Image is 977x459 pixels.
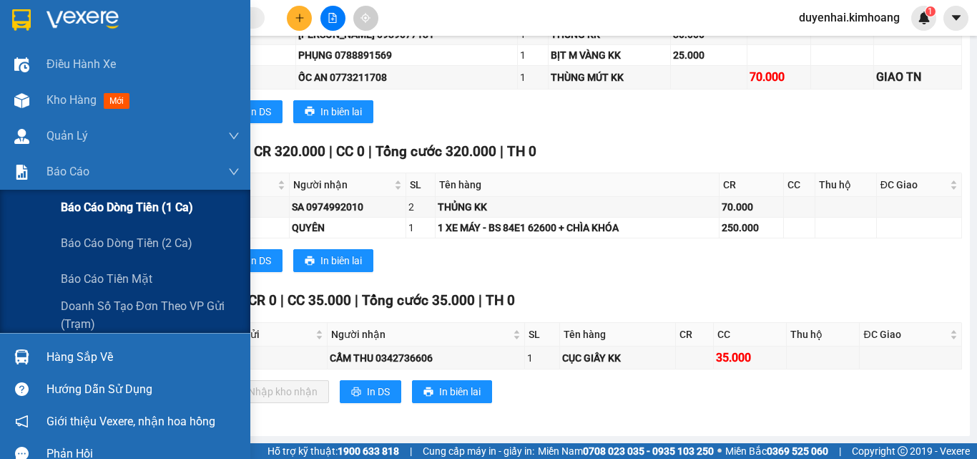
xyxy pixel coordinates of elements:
div: BỊT M VÀNG KK [551,47,669,63]
span: Báo cáo dòng tiền (1 ca) [61,198,193,216]
img: solution-icon [14,165,29,180]
div: 35.000 [716,349,784,367]
span: In biên lai [439,384,481,400]
span: Miền Nam [538,443,714,459]
span: copyright [898,446,908,456]
span: In DS [248,253,271,269]
div: THỦNG KK [438,199,717,215]
button: printerIn DS [221,249,283,272]
th: Thu hộ [787,323,860,347]
div: 25.000 [673,47,745,63]
button: printerIn DS [340,380,401,403]
div: 1 [520,47,546,63]
th: SL [525,323,560,347]
span: Báo cáo dòng tiền (2 ca) [61,234,192,252]
img: warehouse-icon [14,93,29,108]
span: VP [PERSON_NAME] ([GEOGRAPHIC_DATA]) [6,48,144,75]
div: THÙNG MÚT KK [551,69,669,85]
th: CR [720,173,784,197]
button: aim [353,6,378,31]
span: Tổng cước 35.000 [362,292,475,309]
span: Miền Bắc [725,443,828,459]
button: plus [287,6,312,31]
th: CR [676,323,714,347]
button: printerIn biên lai [293,249,373,272]
div: 70.000 [722,199,781,215]
span: mới [104,93,129,109]
strong: 1900 633 818 [338,445,399,457]
span: question-circle [15,382,29,396]
span: aim [360,13,370,23]
div: 2 [408,199,433,215]
span: notification [15,415,29,428]
div: ỐC AN 0773211708 [298,69,515,85]
div: PHỤNG 0788891569 [298,47,515,63]
div: 1 XE MÁY - BS 84E1 62600 + CHÌA KHÓA [438,220,717,236]
img: warehouse-icon [14,129,29,144]
strong: BIÊN NHẬN GỬI HÀNG [48,8,166,21]
span: CR 320.000 [254,143,325,160]
button: file-add [320,6,345,31]
div: CỤC GIẤY KK [562,350,673,366]
sup: 1 [926,6,936,16]
div: CẨM THU 0342736606 [330,350,521,366]
span: Giới thiệu Vexere, nhận hoa hồng [46,412,215,430]
span: ĐC Giao [880,177,947,193]
span: | [329,143,333,160]
button: printerIn DS [221,100,283,123]
th: Tên hàng [436,173,720,197]
span: Hỗ trợ kỹ thuật: [267,443,399,459]
th: CC [714,323,787,347]
div: 70.000 [750,68,807,86]
span: TH 0 [507,143,536,160]
div: Hướng dẫn sử dụng [46,379,240,400]
span: GIAO: [6,93,103,107]
img: icon-new-feature [918,11,931,24]
div: 250.000 [722,220,781,236]
span: Điều hành xe [46,55,116,73]
span: Báo cáo tiền mặt [61,270,152,288]
span: file-add [328,13,338,23]
span: plus [295,13,305,23]
span: Báo cáo [46,163,89,180]
span: Người gửi [214,327,313,342]
span: Người nhận [331,327,509,342]
div: Hàng sắp về [46,347,240,368]
span: | [478,292,482,309]
span: | [355,292,358,309]
span: 0949673279 - [6,77,187,91]
span: | [368,143,372,160]
span: CTY [PERSON_NAME] [77,77,187,91]
span: ⚪️ [717,448,722,454]
button: caret-down [943,6,968,31]
span: CR 0 [248,292,277,309]
span: Người nhận [293,177,391,193]
th: Thu hộ [815,173,876,197]
span: | [500,143,504,160]
th: Tên hàng [560,323,676,347]
span: | [410,443,412,459]
span: printer [305,106,315,117]
p: NHẬN: [6,48,209,75]
div: 1 [527,350,557,366]
p: GỬI: [6,28,209,42]
span: Cung cấp máy in - giấy in: [423,443,534,459]
span: CC 35.000 [288,292,351,309]
span: down [228,166,240,178]
span: printer [423,387,433,398]
span: ĐC Giao [863,327,946,342]
div: 1 [520,69,546,85]
span: down [228,130,240,142]
img: warehouse-icon [14,349,29,364]
span: Doanh số tạo đơn theo VP gửi (trạm) [61,297,240,333]
span: In biên lai [320,104,362,120]
span: Quản Lý [46,127,88,145]
button: printerIn biên lai [293,100,373,123]
span: In DS [367,384,390,400]
div: 1 [408,220,433,236]
span: Kho hàng [46,93,97,107]
span: NHẬN BXMT [37,93,103,107]
span: TH 0 [486,292,515,309]
img: logo-vxr [12,9,31,31]
span: caret-down [950,11,963,24]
